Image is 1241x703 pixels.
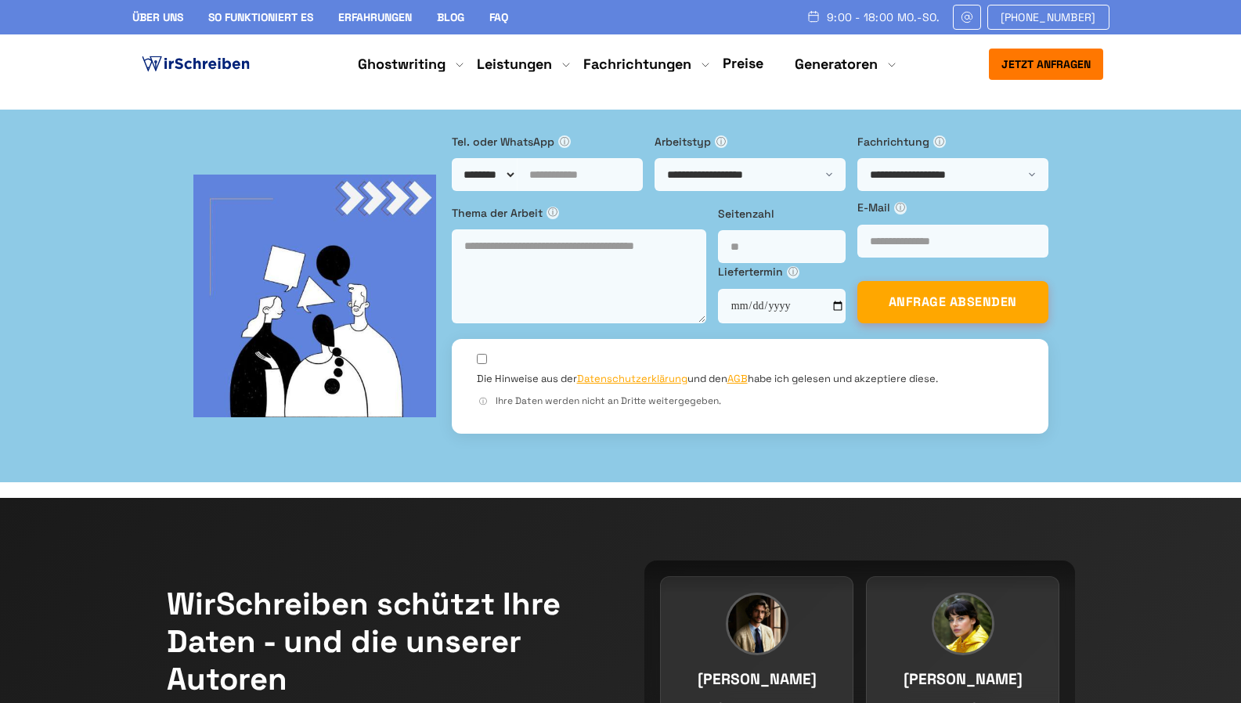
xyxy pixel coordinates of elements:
a: Generatoren [795,55,878,74]
a: Ghostwriting [358,55,446,74]
div: Ihre Daten werden nicht an Dritte weitergegeben. [477,394,1023,409]
span: ⓘ [894,202,907,215]
a: Über uns [132,10,183,24]
button: ANFRAGE ABSENDEN [857,281,1048,323]
img: bg [193,175,436,417]
a: Datenschutzerklärung [577,372,687,385]
h3: [PERSON_NAME] [676,562,837,586]
img: Schedule [806,10,821,23]
span: ⓘ [933,135,946,148]
label: Arbeitstyp [655,133,846,150]
span: ⓘ [477,395,489,408]
label: Seitenzahl [718,205,846,222]
h3: [PERSON_NAME] [882,562,1043,586]
img: logo ghostwriter-österreich [139,52,253,76]
a: Preise [723,54,763,72]
span: ⓘ [787,266,799,279]
a: Blog [437,10,464,24]
h2: WirSchreiben schützt Ihre Daten - und die unserer Autoren [167,586,597,698]
a: [PHONE_NUMBER] [987,5,1109,30]
span: ⓘ [547,207,559,219]
label: Die Hinweise aus der und den habe ich gelesen und akzeptiere diese. [477,372,938,386]
span: [PHONE_NUMBER] [1001,11,1096,23]
a: Leistungen [477,55,552,74]
label: Liefertermin [718,263,846,280]
a: FAQ [489,10,508,24]
a: Fachrichtungen [583,55,691,74]
span: ⓘ [715,135,727,148]
img: Email [960,11,974,23]
button: Jetzt anfragen [989,49,1103,80]
a: Erfahrungen [338,10,412,24]
label: Thema der Arbeit [452,204,706,222]
label: Fachrichtung [857,133,1048,150]
label: E-Mail [857,199,1048,216]
a: So funktioniert es [208,10,313,24]
label: Tel. oder WhatsApp [452,133,643,150]
span: 9:00 - 18:00 Mo.-So. [827,11,940,23]
a: AGB [727,372,748,385]
span: ⓘ [558,135,571,148]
